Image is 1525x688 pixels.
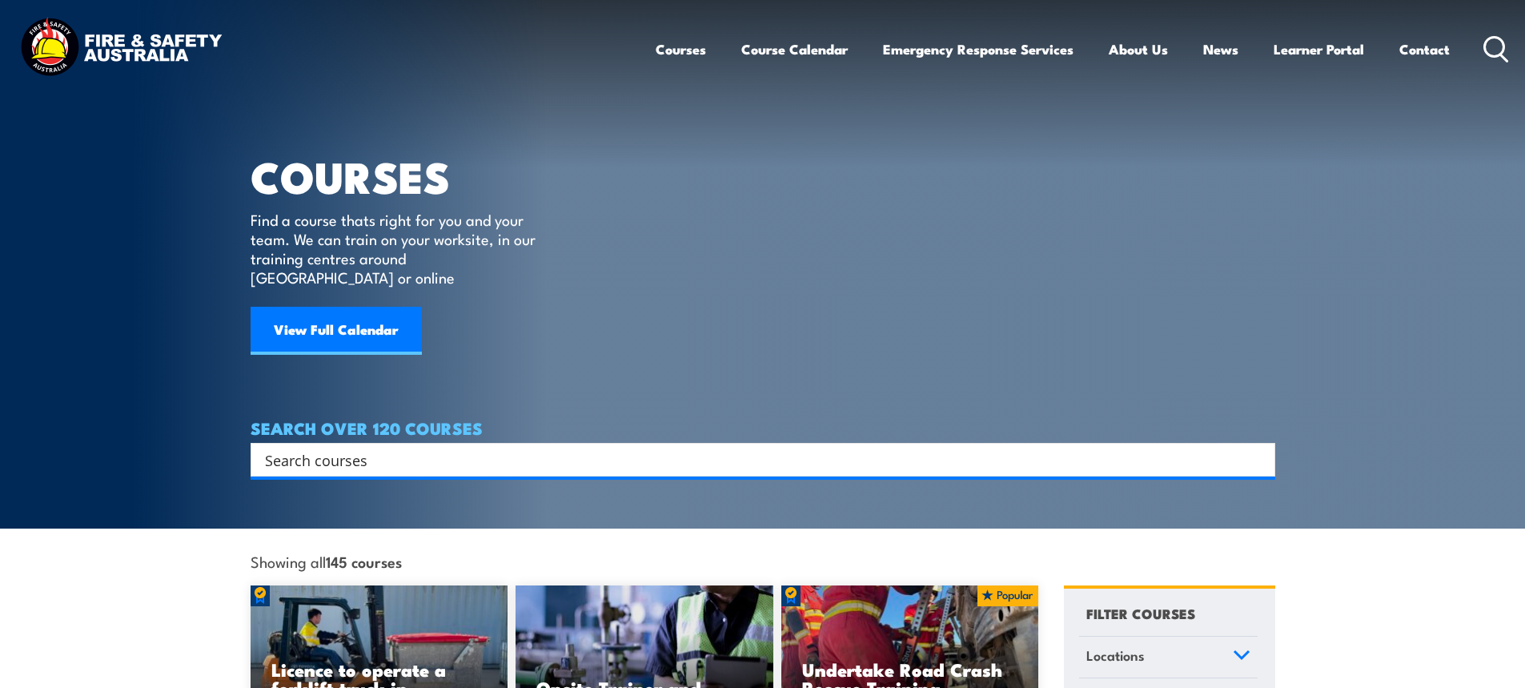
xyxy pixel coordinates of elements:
a: Courses [656,28,706,70]
a: Course Calendar [741,28,848,70]
span: Showing all [251,553,402,569]
form: Search form [268,449,1243,471]
a: Contact [1399,28,1450,70]
a: Learner Portal [1274,28,1364,70]
input: Search input [265,448,1240,472]
a: News [1203,28,1238,70]
a: About Us [1109,28,1168,70]
button: Search magnifier button [1247,449,1270,471]
h1: COURSES [251,157,559,195]
strong: 145 courses [326,550,402,572]
a: Emergency Response Services [883,28,1074,70]
p: Find a course thats right for you and your team. We can train on your worksite, in our training c... [251,210,543,287]
a: Locations [1079,637,1258,678]
h4: SEARCH OVER 120 COURSES [251,419,1275,437]
a: View Full Calendar [251,307,422,355]
h4: FILTER COURSES [1086,602,1195,624]
span: Locations [1086,645,1145,666]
